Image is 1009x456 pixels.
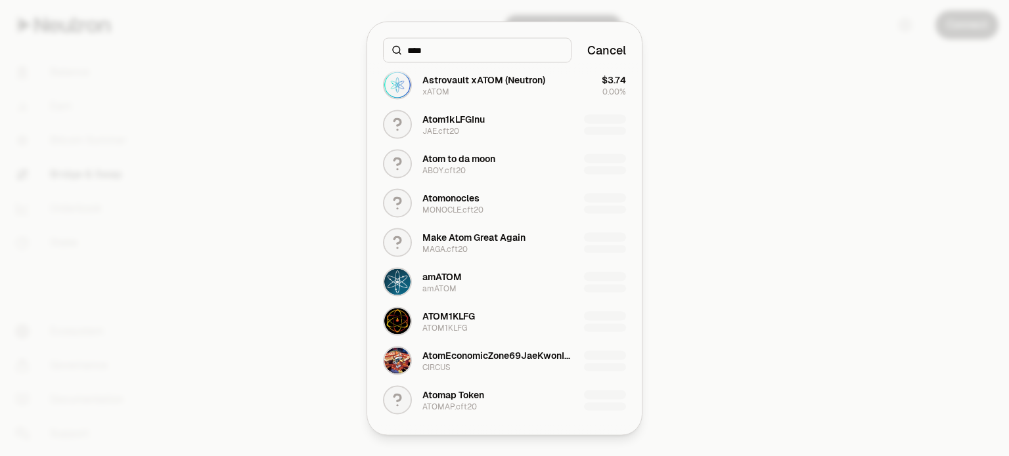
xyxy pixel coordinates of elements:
div: MONOCLE.cft20 [422,204,483,215]
img: CIRCUS Logo [384,347,411,373]
div: ABOY.cft20 [422,165,466,175]
button: CIRCUS LogoAtomEconomicZone69JaeKwonInuCIRCUS [375,341,634,380]
div: ATOMAP.cft20 [422,401,477,411]
div: JAE.cft20 [422,125,459,136]
div: ATOM1KLFG [422,309,475,322]
img: ATOM1KLFG Logo [384,308,411,334]
div: CIRCUS [422,362,451,372]
div: Atomonocles [422,191,480,204]
div: AtomEconomicZone69JaeKwonInu [422,348,573,362]
div: ATOM1KLFG [422,322,467,333]
button: Atomap TokenATOMAP.cft20 [375,380,634,419]
div: $3.74 [602,73,626,86]
div: Atomap Token [422,388,484,401]
img: xATOM Logo [384,72,411,98]
div: Make Atom Great Again [422,230,526,243]
button: ATOM1KLFG LogoATOM1KLFGATOM1KLFG [375,301,634,341]
button: AtomonoclesMONOCLE.cft20 [375,183,634,222]
div: Atom to da moon [422,152,495,165]
button: amATOM LogoamATOMamATOM [375,262,634,301]
div: amATOM [422,270,462,283]
button: Atom to da moonABOY.cft20 [375,144,634,183]
button: Atom1kLFGInuJAE.cft20 [375,104,634,144]
img: amATOM Logo [384,268,411,295]
button: xATOM LogoAstrovault xATOM (Neutron)xATOM$3.740.00% [375,65,634,104]
div: MAGA.cft20 [422,243,468,254]
div: xATOM [422,86,449,96]
span: 0.00% [602,86,626,96]
div: amATOM [422,283,457,293]
button: Cancel [587,41,626,59]
div: Astrovault xATOM (Neutron) [422,73,545,86]
button: Make Atom Great AgainMAGA.cft20 [375,222,634,262]
div: Atom1kLFGInu [422,112,485,125]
